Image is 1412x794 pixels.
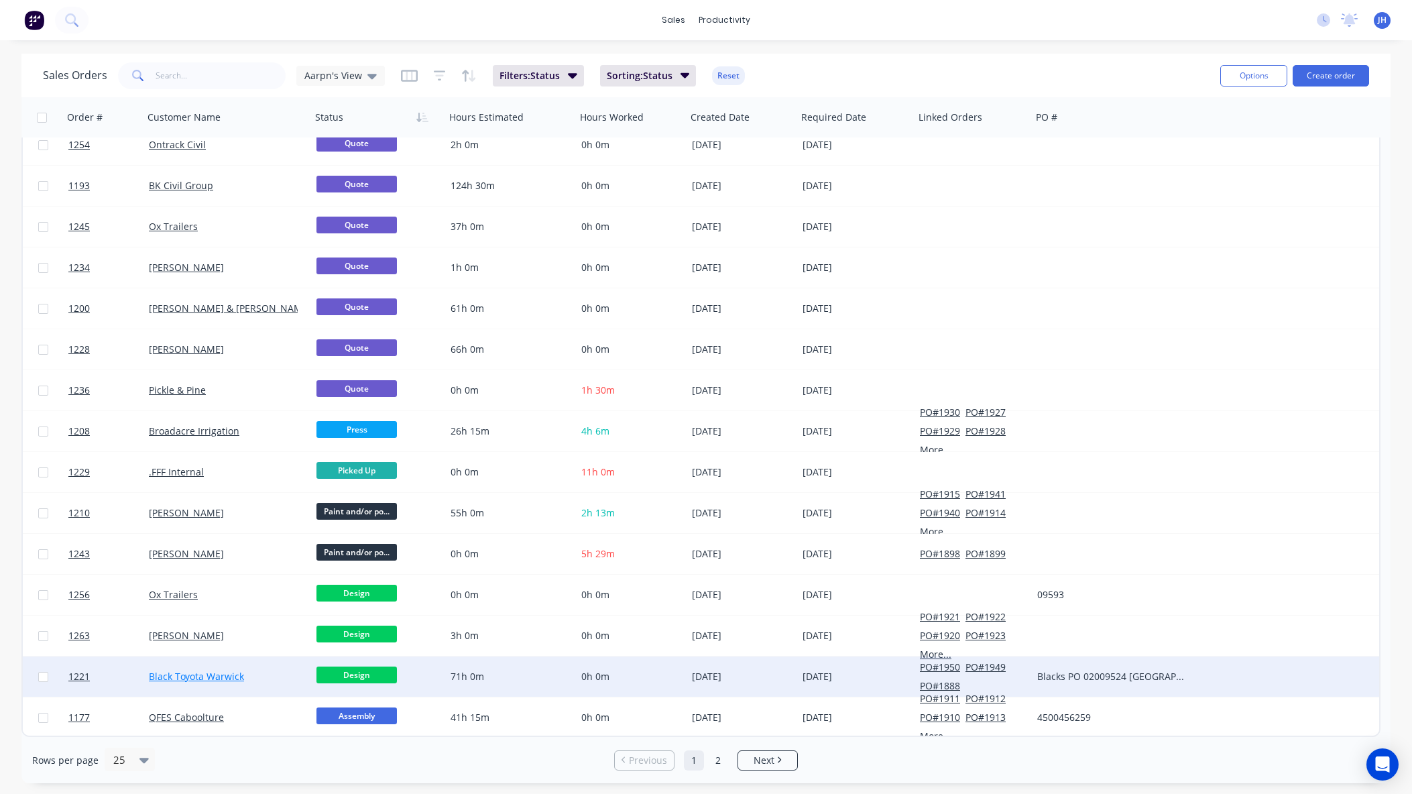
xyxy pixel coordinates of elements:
[920,525,951,538] button: More...
[655,10,692,30] div: sales
[451,465,565,479] div: 0h 0m
[965,488,1006,501] button: PO#1941
[316,544,397,561] span: Paint and/or po...
[451,384,565,397] div: 0h 0m
[803,261,909,274] div: [DATE]
[68,452,149,492] a: 1229
[316,667,397,683] span: Design
[316,585,397,602] span: Design
[581,261,609,274] span: 0h 0m
[692,220,792,233] div: [DATE]
[629,754,667,767] span: Previous
[316,258,397,274] span: Quote
[581,629,609,642] span: 0h 0m
[965,711,1006,724] button: PO#1913
[68,616,149,656] a: 1263
[920,661,960,674] button: PO#1950
[920,711,960,724] button: PO#1910
[692,506,792,520] div: [DATE]
[149,424,239,437] a: Broadacre Irrigation
[965,629,1006,642] button: PO#1923
[609,750,803,771] ul: Pagination
[1036,111,1057,124] div: PO #
[24,10,44,30] img: Factory
[920,424,960,438] button: PO#1929
[803,220,909,233] div: [DATE]
[451,220,565,233] div: 37h 0m
[149,588,198,601] a: Ox Trailers
[754,754,774,767] span: Next
[581,220,609,233] span: 0h 0m
[68,657,149,697] a: 1221
[304,68,362,82] span: Aarpn's View
[801,111,866,124] div: Required Date
[920,648,951,661] button: More...
[451,138,565,152] div: 2h 0m
[315,111,343,124] div: Status
[68,247,149,288] a: 1234
[738,754,797,767] a: Next page
[68,302,90,315] span: 1200
[451,629,565,642] div: 3h 0m
[581,588,609,601] span: 0h 0m
[149,179,213,192] a: BK Civil Group
[68,493,149,533] a: 1210
[1378,14,1387,26] span: JH
[965,610,1006,624] button: PO#1922
[149,629,224,642] a: [PERSON_NAME]
[803,629,909,642] div: [DATE]
[581,343,609,355] span: 0h 0m
[149,261,224,274] a: [PERSON_NAME]
[156,62,286,89] input: Search...
[1037,670,1186,683] div: Blacks PO 02009524 [GEOGRAPHIC_DATA]
[68,288,149,329] a: 1200
[803,547,909,561] div: [DATE]
[803,711,909,724] div: [DATE]
[316,421,397,438] span: Press
[708,750,728,771] a: Page 2
[581,302,609,315] span: 0h 0m
[692,10,757,30] div: productivity
[803,465,909,479] div: [DATE]
[43,69,107,82] h1: Sales Orders
[68,465,90,479] span: 1229
[68,411,149,451] a: 1208
[451,179,565,192] div: 124h 30m
[803,424,909,438] div: [DATE]
[803,506,909,520] div: [DATE]
[68,670,90,683] span: 1221
[316,462,397,479] span: Picked Up
[607,69,672,82] span: Sorting: Status
[581,384,615,396] span: 1h 30m
[68,588,90,602] span: 1256
[451,588,565,602] div: 0h 0m
[67,111,103,124] div: Order #
[581,424,609,437] span: 4h 6m
[68,343,90,356] span: 1228
[920,730,951,743] button: More...
[68,125,149,165] a: 1254
[499,69,560,82] span: Filters: Status
[803,384,909,397] div: [DATE]
[451,261,565,274] div: 1h 0m
[449,111,524,124] div: Hours Estimated
[920,406,960,419] button: PO#1930
[316,380,397,397] span: Quote
[803,343,909,356] div: [DATE]
[692,384,792,397] div: [DATE]
[581,179,609,192] span: 0h 0m
[149,302,311,315] a: [PERSON_NAME] & [PERSON_NAME]
[691,111,750,124] div: Created Date
[451,424,565,438] div: 26h 15m
[1037,588,1186,602] div: 09593
[1293,65,1369,87] button: Create order
[451,670,565,683] div: 71h 0m
[68,166,149,206] a: 1193
[68,629,90,642] span: 1263
[692,629,792,642] div: [DATE]
[451,302,565,315] div: 61h 0m
[149,384,206,396] a: Pickle & Pine
[965,692,1006,705] button: PO#1912
[920,443,951,457] button: More...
